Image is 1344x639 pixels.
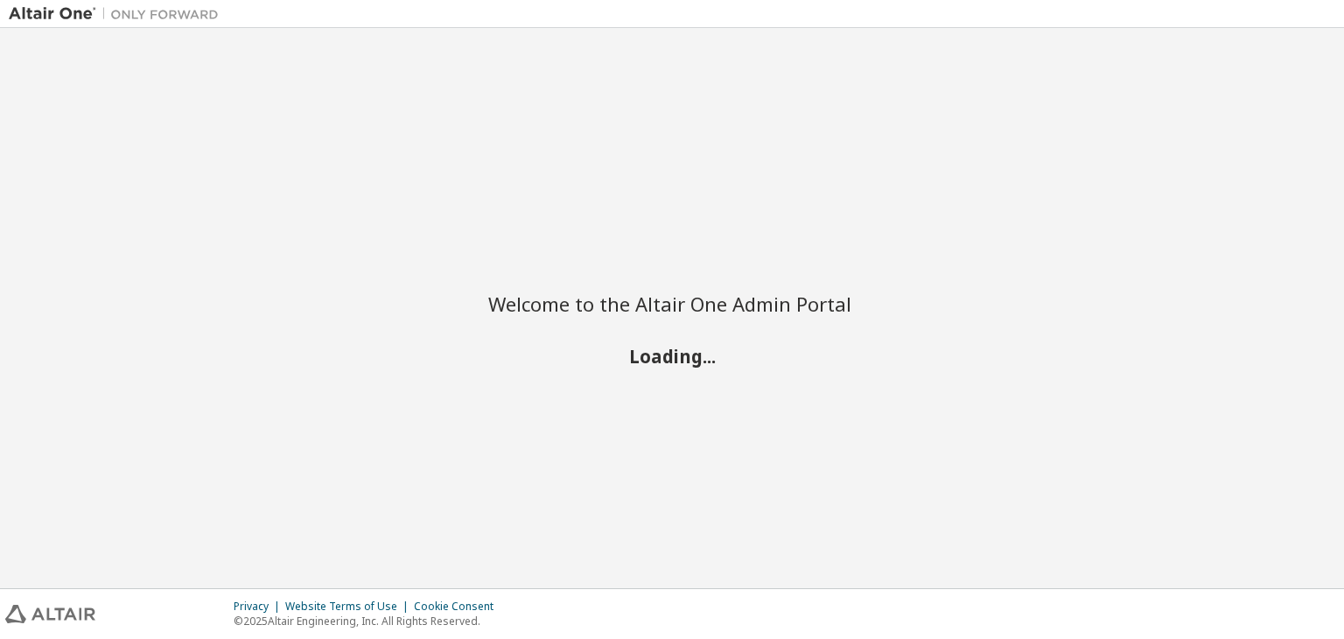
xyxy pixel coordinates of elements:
[488,291,856,316] h2: Welcome to the Altair One Admin Portal
[488,345,856,368] h2: Loading...
[5,605,95,623] img: altair_logo.svg
[234,614,504,628] p: © 2025 Altair Engineering, Inc. All Rights Reserved.
[9,5,227,23] img: Altair One
[234,600,285,614] div: Privacy
[285,600,414,614] div: Website Terms of Use
[414,600,504,614] div: Cookie Consent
